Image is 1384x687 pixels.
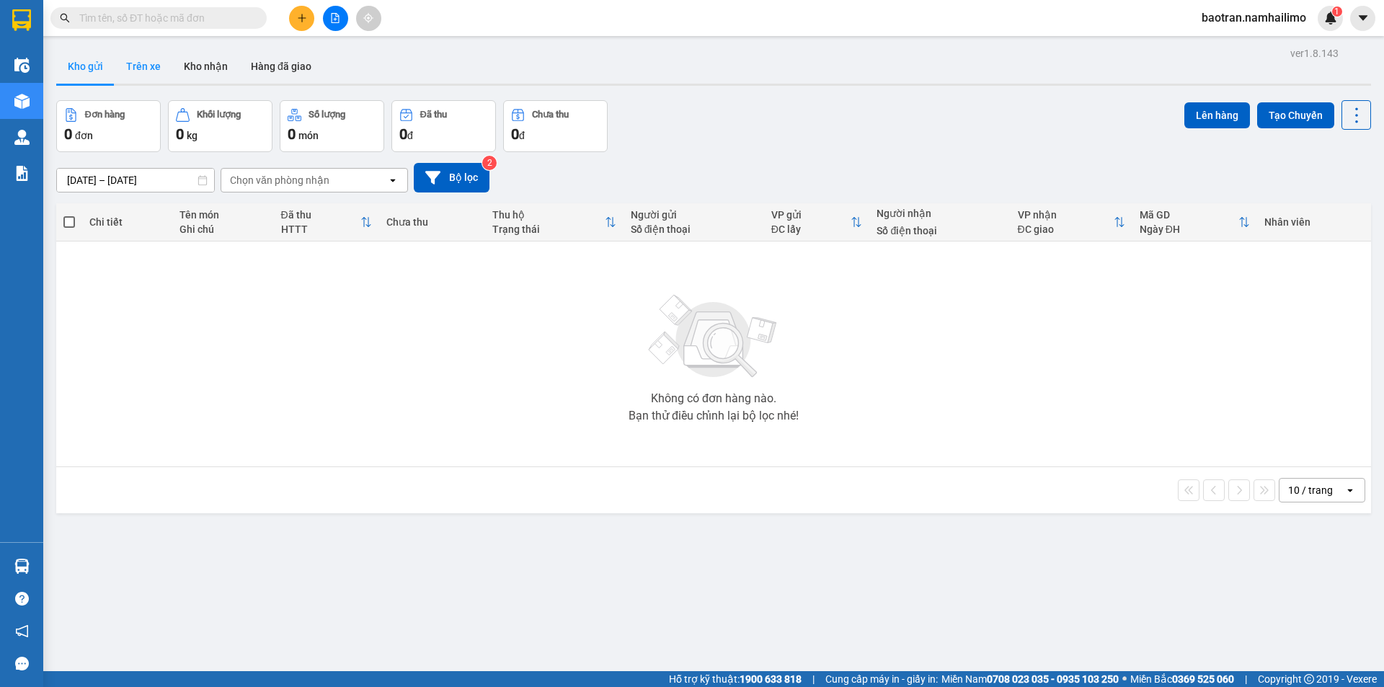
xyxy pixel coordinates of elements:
[519,130,525,141] span: đ
[14,58,30,73] img: warehouse-icon
[532,110,569,120] div: Chưa thu
[941,671,1119,687] span: Miền Nam
[651,393,776,404] div: Không có đơn hàng nào.
[414,163,489,192] button: Bộ lọc
[15,624,29,638] span: notification
[239,49,323,84] button: Hàng đã giao
[407,130,413,141] span: đ
[75,130,93,141] span: đơn
[503,100,608,152] button: Chưa thu0đ
[1172,673,1234,685] strong: 0369 525 060
[669,671,802,687] span: Hỗ trợ kỹ thuật:
[387,174,399,186] svg: open
[492,209,605,221] div: Thu hộ
[187,130,198,141] span: kg
[197,110,241,120] div: Khối lượng
[1122,676,1127,682] span: ⚪️
[64,125,72,143] span: 0
[323,6,348,31] button: file-add
[1357,12,1370,25] span: caret-down
[297,13,307,23] span: plus
[1350,6,1375,31] button: caret-down
[825,671,938,687] span: Cung cấp máy in - giấy in:
[877,208,1003,219] div: Người nhận
[1264,216,1364,228] div: Nhân viên
[492,223,605,235] div: Trạng thái
[60,13,70,23] span: search
[230,173,329,187] div: Chọn văn phòng nhận
[56,49,115,84] button: Kho gửi
[179,209,267,221] div: Tên món
[1334,6,1339,17] span: 1
[631,209,757,221] div: Người gửi
[1140,209,1238,221] div: Mã GD
[631,223,757,235] div: Số điện thoại
[274,203,380,241] th: Toggle SortBy
[1011,203,1132,241] th: Toggle SortBy
[281,209,361,221] div: Đã thu
[1018,209,1114,221] div: VP nhận
[57,169,214,192] input: Select a date range.
[812,671,815,687] span: |
[1184,102,1250,128] button: Lên hàng
[89,216,164,228] div: Chi tiết
[280,100,384,152] button: Số lượng0món
[1288,483,1333,497] div: 10 / trang
[1344,484,1356,496] svg: open
[15,657,29,670] span: message
[1018,223,1114,235] div: ĐC giao
[391,100,496,152] button: Đã thu0đ
[1140,223,1238,235] div: Ngày ĐH
[642,286,786,387] img: svg+xml;base64,PHN2ZyBjbGFzcz0ibGlzdC1wbHVnX19zdmciIHhtbG5zPSJodHRwOi8vd3d3LnczLm9yZy8yMDAwL3N2Zy...
[1324,12,1337,25] img: icon-new-feature
[629,410,799,422] div: Bạn thử điều chỉnh lại bộ lọc nhé!
[1257,102,1334,128] button: Tạo Chuyến
[330,13,340,23] span: file-add
[420,110,447,120] div: Đã thu
[168,100,272,152] button: Khối lượng0kg
[485,203,624,241] th: Toggle SortBy
[14,94,30,109] img: warehouse-icon
[399,125,407,143] span: 0
[14,166,30,181] img: solution-icon
[79,10,249,26] input: Tìm tên, số ĐT hoặc mã đơn
[172,49,239,84] button: Kho nhận
[14,559,30,574] img: warehouse-icon
[1190,9,1318,27] span: baotran.namhailimo
[1132,203,1257,241] th: Toggle SortBy
[771,209,851,221] div: VP gửi
[298,130,319,141] span: món
[740,673,802,685] strong: 1900 633 818
[1130,671,1234,687] span: Miền Bắc
[987,673,1119,685] strong: 0708 023 035 - 0935 103 250
[289,6,314,31] button: plus
[85,110,125,120] div: Đơn hàng
[1304,674,1314,684] span: copyright
[179,223,267,235] div: Ghi chú
[1245,671,1247,687] span: |
[482,156,497,170] sup: 2
[14,130,30,145] img: warehouse-icon
[1290,45,1339,61] div: ver 1.8.143
[115,49,172,84] button: Trên xe
[764,203,870,241] th: Toggle SortBy
[877,225,1003,236] div: Số điện thoại
[15,592,29,606] span: question-circle
[309,110,345,120] div: Số lượng
[511,125,519,143] span: 0
[386,216,478,228] div: Chưa thu
[56,100,161,152] button: Đơn hàng0đơn
[363,13,373,23] span: aim
[356,6,381,31] button: aim
[176,125,184,143] span: 0
[12,9,31,31] img: logo-vxr
[771,223,851,235] div: ĐC lấy
[281,223,361,235] div: HTTT
[288,125,296,143] span: 0
[1332,6,1342,17] sup: 1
